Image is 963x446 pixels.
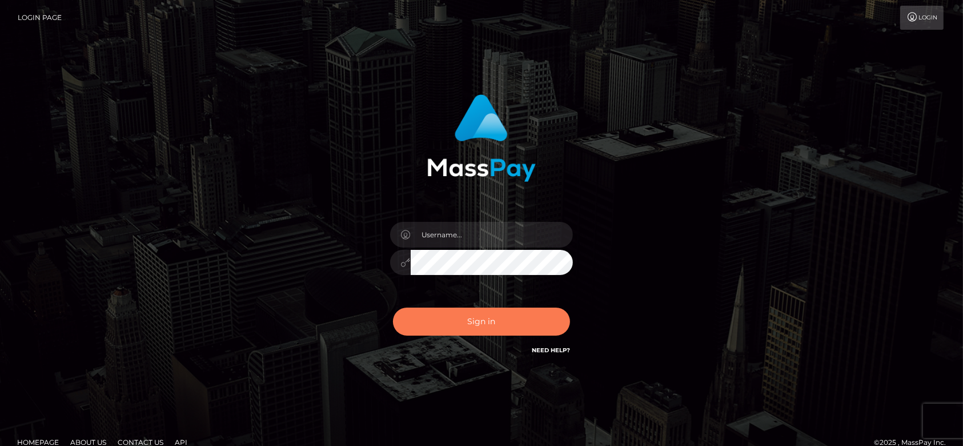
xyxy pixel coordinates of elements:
button: Sign in [393,308,570,336]
a: Login Page [18,6,62,30]
input: Username... [411,222,573,248]
a: Login [900,6,944,30]
img: MassPay Login [427,94,536,182]
a: Need Help? [532,347,570,354]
